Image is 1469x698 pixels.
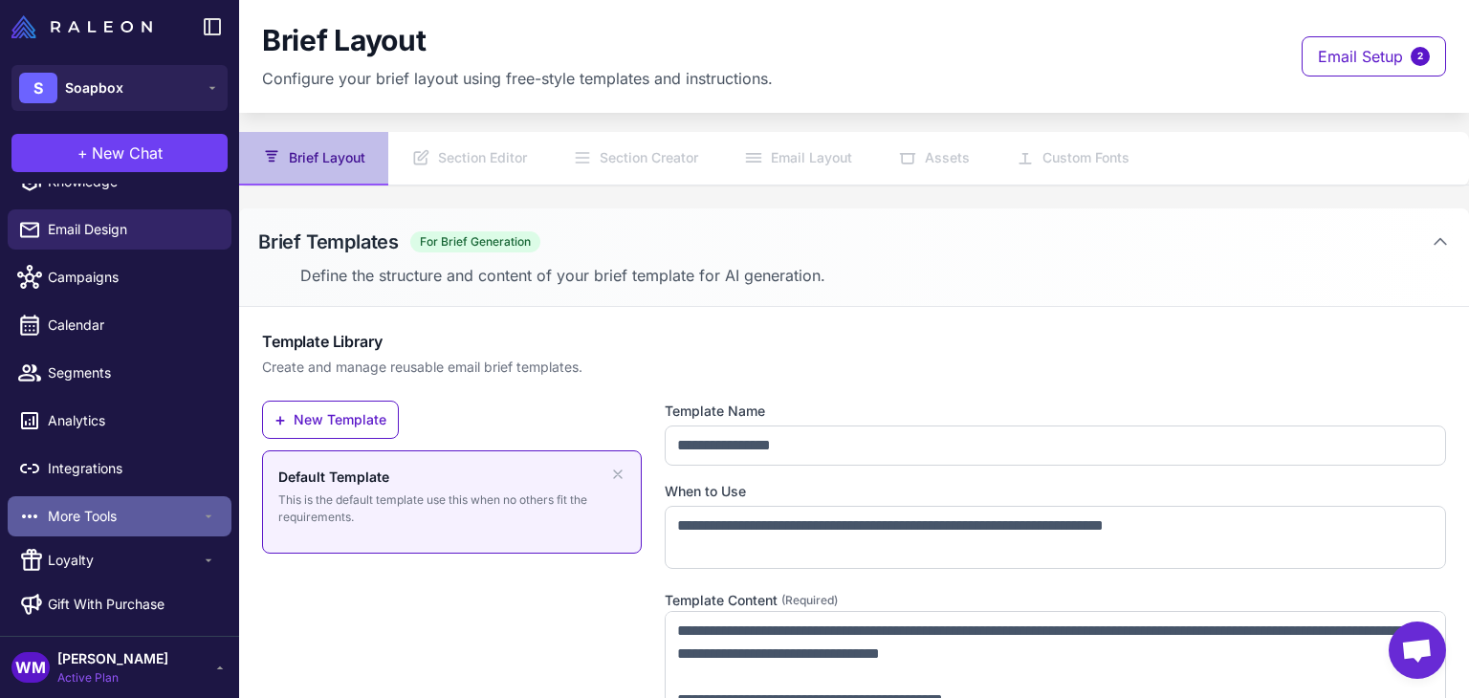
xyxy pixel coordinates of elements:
[57,648,168,669] span: [PERSON_NAME]
[410,231,540,252] span: For Brief Generation
[1302,36,1446,76] button: Email Setup2
[48,362,216,383] span: Segments
[8,401,231,441] a: Analytics
[262,67,773,90] p: Configure your brief layout using free-style templates and instructions.
[610,467,625,482] button: Remove template
[239,132,388,185] button: Brief Layout
[258,228,399,256] h2: Brief Templates
[48,315,216,336] span: Calendar
[48,410,216,431] span: Analytics
[48,550,201,571] span: Loyalty
[11,15,152,38] img: Raleon Logo
[8,584,231,624] a: Gift With Purchase
[48,267,216,288] span: Campaigns
[262,23,426,59] h1: Brief Layout
[278,491,599,526] p: This is the default template use this when no others fit the requirements.
[57,669,168,687] span: Active Plan
[262,330,1446,353] h3: Template Library
[8,305,231,345] a: Calendar
[665,590,1446,611] label: Template Content
[48,594,164,615] span: Gift With Purchase
[1389,622,1446,679] div: Open chat
[11,652,50,683] div: WM
[665,401,1446,422] label: Template Name
[8,353,231,393] a: Segments
[48,458,216,479] span: Integrations
[262,357,1446,378] p: Create and manage reusable email brief templates.
[11,15,160,38] a: Raleon Logo
[1318,45,1403,68] span: Email Setup
[48,219,216,240] span: Email Design
[19,73,57,103] div: S
[11,134,228,172] button: +New Chat
[48,506,201,527] span: More Tools
[8,209,231,250] a: Email Design
[77,142,88,164] span: +
[274,411,286,428] span: +
[781,592,838,609] span: (Required)
[300,264,1450,287] p: Define the structure and content of your brief template for AI generation.
[262,401,399,439] button: +New Template
[11,65,228,111] button: SSoapbox
[92,142,163,164] span: New Chat
[278,467,599,488] p: Default Template
[8,257,231,297] a: Campaigns
[8,448,231,489] a: Integrations
[65,77,123,98] span: Soapbox
[665,481,1446,502] label: When to Use
[1411,47,1430,66] span: 2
